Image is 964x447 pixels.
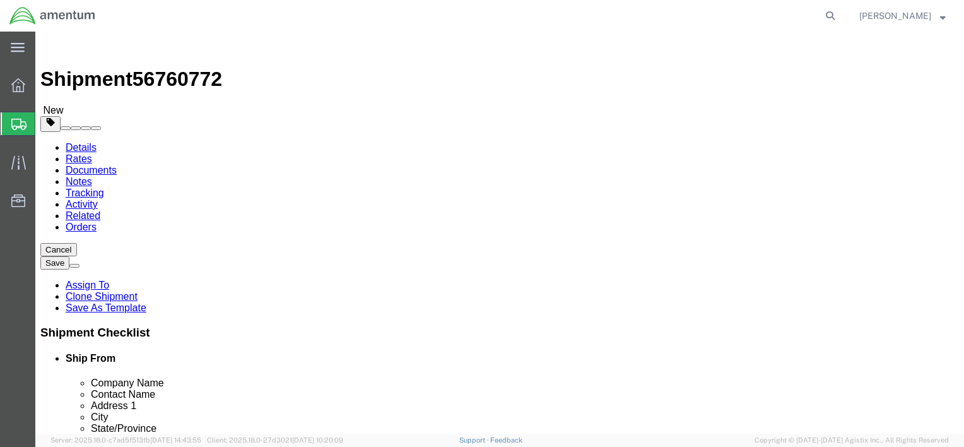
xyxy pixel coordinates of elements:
[207,436,343,444] span: Client: 2025.18.0-27d3021
[755,435,949,446] span: Copyright © [DATE]-[DATE] Agistix Inc., All Rights Reserved
[859,8,946,23] button: [PERSON_NAME]
[150,436,201,444] span: [DATE] 14:43:55
[859,9,931,23] span: Adrian Cantu
[50,436,201,444] span: Server: 2025.18.0-c7ad5f513fb
[459,436,491,444] a: Support
[35,32,964,434] iframe: FS Legacy Container
[490,436,522,444] a: Feedback
[292,436,343,444] span: [DATE] 10:20:09
[9,6,96,25] img: logo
